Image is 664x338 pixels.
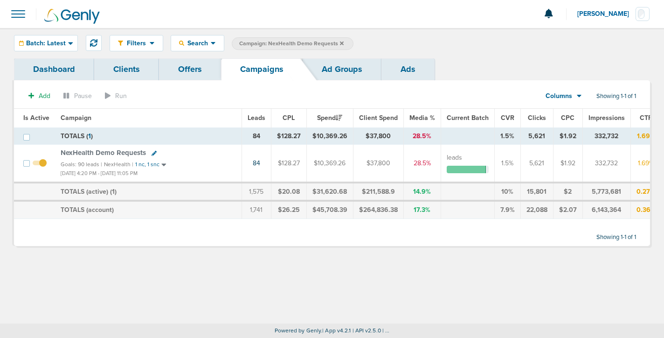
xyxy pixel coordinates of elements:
td: $10,369.26 [306,127,353,145]
span: Is Active [23,114,49,122]
span: | App v4.2.1 [322,327,351,334]
td: 0.36% [630,201,661,218]
span: Current Batch [447,114,489,122]
td: 1.5% [494,127,520,145]
span: Media % [409,114,435,122]
span: CTR [640,114,652,122]
span: Clicks [528,114,546,122]
td: $10,369.26 [306,145,353,183]
td: 17.3% [403,201,441,218]
td: TOTALS (active) ( ) [55,183,242,201]
td: 7.9% [494,201,520,218]
span: Showing 1-1 of 1 [596,233,636,241]
td: 0.27% [630,183,661,201]
td: 1,575 [242,183,271,201]
span: Impressions [588,114,625,122]
small: [DATE] 4:20 PM - [DATE] 11:05 PM [61,170,138,176]
td: $37,800 [353,127,403,145]
td: 10% [494,183,520,201]
span: Add [39,92,50,100]
span: CPC [561,114,574,122]
td: 28.5% [403,145,441,183]
a: Campaigns [221,58,303,80]
span: Search [184,39,211,47]
label: leads [447,153,462,162]
button: Add [23,89,55,103]
td: 6,143,364 [582,201,630,218]
td: 84 [242,127,271,145]
td: TOTALS (account) [55,201,242,218]
td: $2.07 [553,201,582,218]
a: Dashboard [14,58,94,80]
td: 5,621 [520,145,553,183]
td: 5,621 [520,127,553,145]
td: $211,588.9 [353,183,403,201]
a: Ad Groups [303,58,381,80]
a: Ads [381,58,435,80]
span: | API v2.5.0 [353,327,381,334]
span: Batch: Latest [26,40,66,47]
td: $128.27 [271,145,306,183]
span: Client Spend [359,114,398,122]
td: 1,741 [242,201,271,218]
td: 1.69% [630,127,661,145]
td: $128.27 [271,127,306,145]
span: [PERSON_NAME] [577,11,636,17]
span: CVR [501,114,514,122]
small: 1 nc, 1 snc [135,161,159,168]
span: NexHealth Demo Requests [61,148,146,157]
td: $37,800 [353,145,403,183]
span: | ... [382,327,390,334]
span: Campaign [61,114,91,122]
img: Genly [44,9,100,24]
a: Offers [159,58,221,80]
td: $20.08 [271,183,306,201]
span: 1 [112,188,115,196]
td: $1.92 [553,145,582,183]
a: 84 [253,159,260,167]
span: Showing 1-1 of 1 [596,92,636,100]
td: $264,836.38 [353,201,403,218]
td: 1.5% [494,145,520,183]
td: 22,088 [520,201,553,218]
td: $1.92 [553,127,582,145]
td: 1.69% [630,145,661,183]
span: 1 [88,132,91,140]
td: $31,620.68 [306,183,353,201]
span: Leads [248,114,265,122]
td: $2 [553,183,582,201]
td: 15,801 [520,183,553,201]
td: 332,732 [582,145,630,183]
a: Clients [94,58,159,80]
td: $26.25 [271,201,306,218]
td: 28.5% [403,127,441,145]
td: 332,732 [582,127,630,145]
span: Campaign: NexHealth Demo Requests [239,40,344,48]
td: $45,708.39 [306,201,353,218]
small: NexHealth | [104,161,133,168]
td: 14.9% [403,183,441,201]
span: CPL [283,114,295,122]
span: Spend [317,114,342,122]
small: Goals: 90 leads | [61,161,102,168]
span: Filters [123,39,150,47]
td: TOTALS ( ) [55,127,242,145]
span: Columns [546,92,572,101]
td: 5,773,681 [582,183,630,201]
